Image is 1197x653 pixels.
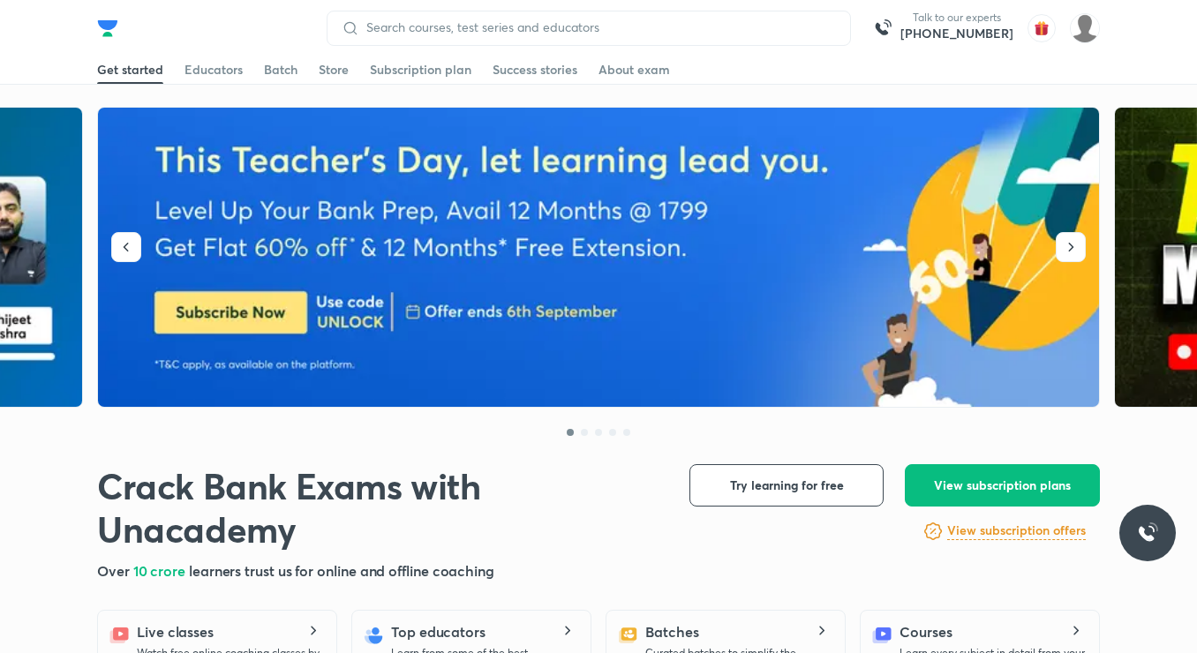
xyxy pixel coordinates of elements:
a: About exam [598,56,670,84]
a: View subscription offers [947,521,1086,542]
span: learners trust us for online and offline coaching [189,561,494,580]
a: [PHONE_NUMBER] [900,25,1013,42]
span: Over [97,561,133,580]
a: Success stories [493,56,577,84]
h5: Batches [645,621,698,642]
h5: Top educators [391,621,486,642]
a: Store [319,56,349,84]
a: Get started [97,56,163,84]
div: Success stories [493,61,577,79]
div: Get started [97,61,163,79]
div: Educators [184,61,243,79]
img: snehal rajesh [1070,13,1100,43]
img: call-us [865,11,900,46]
a: Subscription plan [370,56,471,84]
button: View subscription plans [905,464,1100,507]
img: avatar [1028,14,1056,42]
img: ttu [1137,522,1158,544]
span: Try learning for free [730,477,844,494]
div: Subscription plan [370,61,471,79]
input: Search courses, test series and educators [359,20,836,34]
div: About exam [598,61,670,79]
a: Educators [184,56,243,84]
a: Batch [264,56,297,84]
h6: View subscription offers [947,522,1086,540]
span: 10 crore [133,561,189,580]
img: Company Logo [97,18,118,39]
h5: Live classes [137,621,214,642]
button: Try learning for free [689,464,884,507]
h5: Courses [900,621,952,642]
span: View subscription plans [934,477,1071,494]
h1: Crack Bank Exams with Unacademy [97,464,661,551]
div: Batch [264,61,297,79]
p: Talk to our experts [900,11,1013,25]
div: Store [319,61,349,79]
